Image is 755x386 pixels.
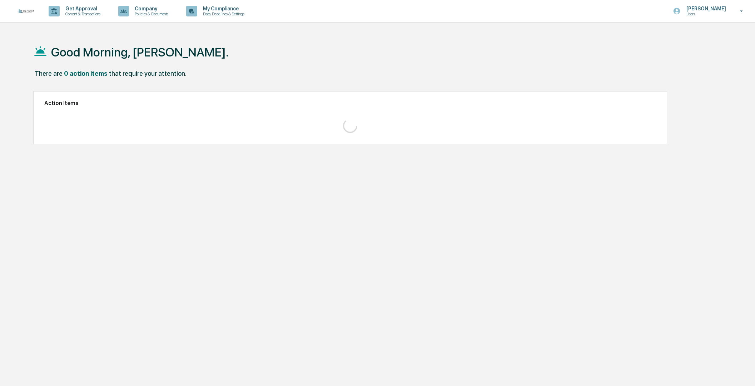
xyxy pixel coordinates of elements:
p: My Compliance [197,6,248,11]
p: Data, Deadlines & Settings [197,11,248,16]
p: Users [681,11,730,16]
img: logo [17,9,34,13]
h2: Action Items [44,100,656,107]
div: There are [35,70,63,77]
h1: Good Morning, [PERSON_NAME]. [51,45,229,59]
p: [PERSON_NAME] [681,6,730,11]
p: Content & Transactions [60,11,104,16]
p: Get Approval [60,6,104,11]
div: 0 action items [64,70,108,77]
p: Policies & Documents [129,11,172,16]
div: that require your attention. [109,70,187,77]
p: Company [129,6,172,11]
